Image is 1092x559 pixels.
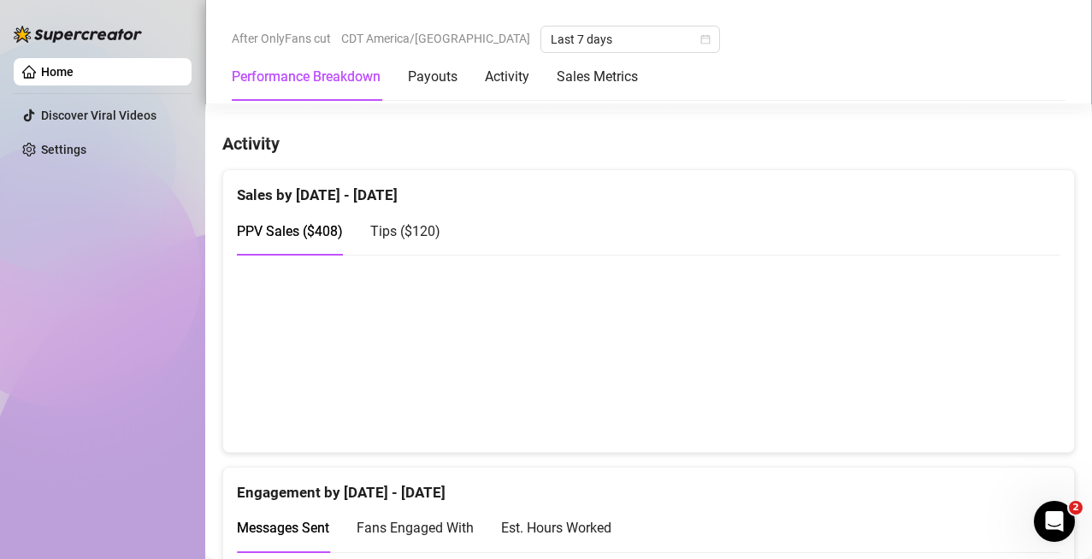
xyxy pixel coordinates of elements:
span: 2 [1069,501,1083,515]
h4: Activity [222,132,1075,156]
a: Settings [41,143,86,156]
div: Engagement by [DATE] - [DATE] [237,468,1060,504]
span: After OnlyFans cut [232,26,331,51]
div: Sales Metrics [557,67,638,87]
span: calendar [700,34,711,44]
iframe: Intercom live chat [1034,501,1075,542]
div: Activity [485,67,529,87]
span: Tips ( $120 ) [370,223,440,239]
a: Home [41,65,74,79]
img: logo-BBDzfeDw.svg [14,26,142,43]
span: Messages Sent [237,520,329,536]
span: PPV Sales ( $408 ) [237,223,343,239]
span: Fans Engaged With [357,520,474,536]
span: Last 7 days [551,26,710,52]
a: Discover Viral Videos [41,109,156,122]
span: CDT America/[GEOGRAPHIC_DATA] [341,26,530,51]
div: Sales by [DATE] - [DATE] [237,170,1060,207]
div: Payouts [408,67,457,87]
div: Est. Hours Worked [501,517,611,538]
div: Performance Breakdown [232,67,381,87]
